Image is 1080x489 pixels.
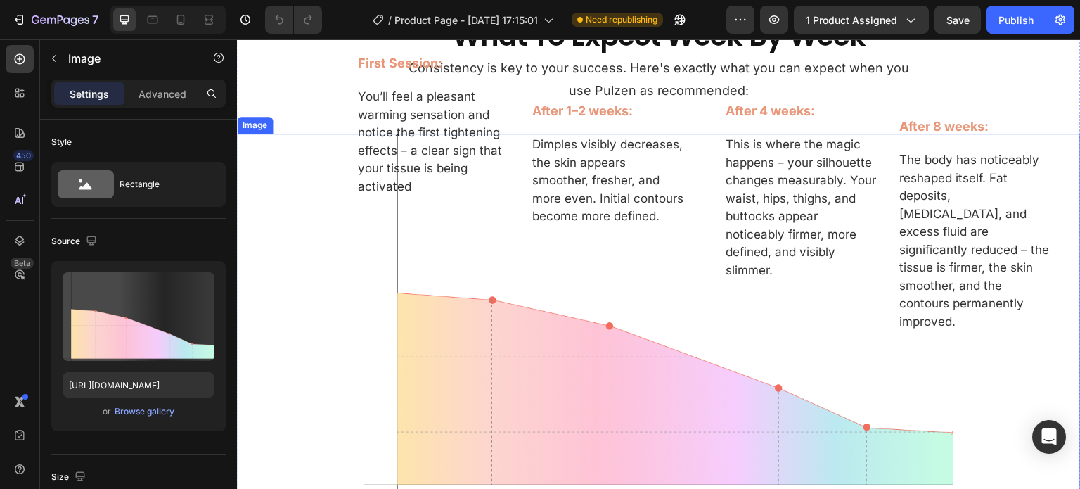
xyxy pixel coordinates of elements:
[63,272,214,361] img: preview-image
[295,61,447,83] p: After 1–2 weeks:
[120,168,205,201] div: Rectangle
[998,13,1034,27] div: Publish
[51,468,89,487] div: Size
[794,6,929,34] button: 1 product assigned
[51,136,72,148] div: Style
[114,405,175,419] button: Browse gallery
[6,6,105,34] button: 7
[394,13,538,27] span: Product Page - [DATE] 17:15:01
[51,232,100,251] div: Source
[388,13,392,27] span: /
[115,405,174,418] div: Browse gallery
[139,87,186,101] p: Advanced
[946,14,970,26] span: Save
[68,50,188,67] p: Image
[586,13,657,26] span: Need republishing
[934,6,981,34] button: Save
[11,258,34,269] div: Beta
[92,11,98,28] p: 7
[3,80,33,92] div: Image
[489,61,641,83] p: After 4 weeks:
[13,150,34,161] div: 450
[237,39,1080,489] iframe: Design area
[1032,420,1066,454] div: Open Intercom Messenger
[70,87,109,101] p: Settings
[265,6,322,34] div: Undo/Redo
[986,6,1046,34] button: Publish
[127,94,717,471] img: fbd6bd71-d322-41b4-962b-c90cfe35aeda
[63,372,214,398] input: https://example.com/image.jpg
[663,76,815,99] p: After 8 weeks:
[806,13,897,27] span: 1 product assigned
[103,403,111,420] span: or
